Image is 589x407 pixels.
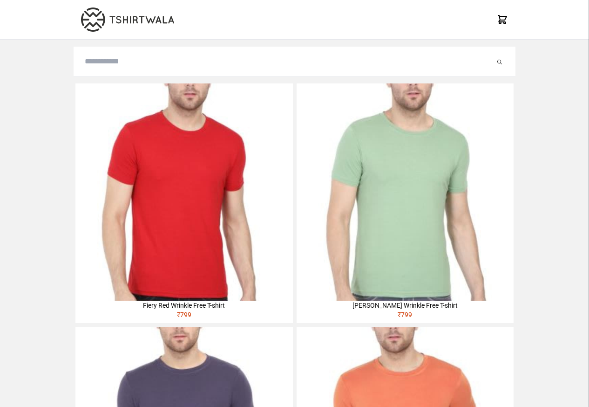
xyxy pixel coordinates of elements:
[75,83,292,323] a: Fiery Red Wrinkle Free T-shirt₹799
[297,310,514,323] div: ₹ 799
[81,7,174,32] img: TW-LOGO-400-104.png
[297,83,514,301] img: 4M6A2211-320x320.jpg
[75,310,292,323] div: ₹ 799
[297,301,514,310] div: [PERSON_NAME] Wrinkle Free T-shirt
[75,301,292,310] div: Fiery Red Wrinkle Free T-shirt
[495,56,504,67] button: Submit your search query.
[75,83,292,301] img: 4M6A2225-320x320.jpg
[297,83,514,323] a: [PERSON_NAME] Wrinkle Free T-shirt₹799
